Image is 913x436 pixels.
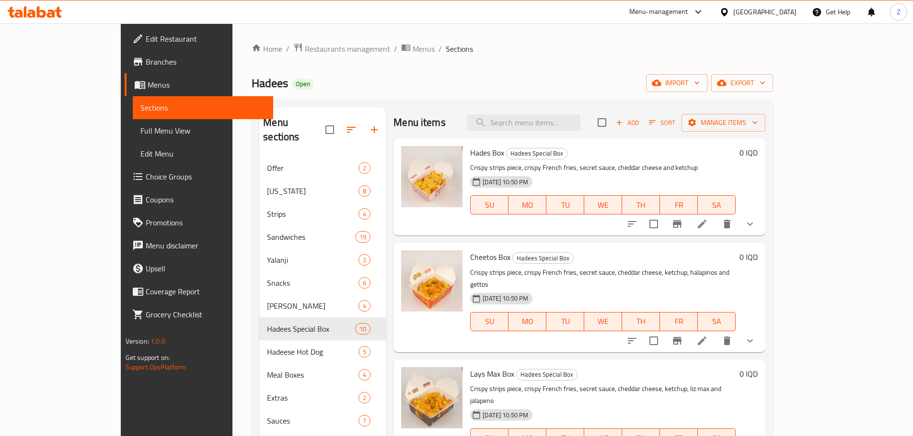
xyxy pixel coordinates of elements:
div: items [358,415,370,426]
button: Branch-specific-item [666,329,689,352]
button: show more [739,212,762,235]
svg: Show Choices [744,218,756,230]
span: SA [702,198,732,212]
button: SU [470,312,509,331]
li: / [286,43,289,55]
span: WE [588,314,618,328]
button: MO [509,312,546,331]
div: Hadees Rizo [267,300,358,312]
span: Hadees Special Box [267,323,355,335]
a: Edit Menu [133,142,273,165]
a: Menu disclaimer [125,234,273,257]
p: Crispy strips piece, crispy French fries, secret sauce, cheddar cheese, ketchup, liz max and jala... [470,383,736,407]
span: TH [626,314,656,328]
span: 4 [359,302,370,311]
button: export [711,74,773,92]
h2: Menu sections [263,115,325,144]
span: 10 [356,324,370,334]
button: SU [470,195,509,214]
span: 8 [359,187,370,196]
span: [DATE] 10:50 PM [479,411,532,420]
a: Coverage Report [125,280,273,303]
div: Sandwiches [267,231,355,243]
div: Hadees Special Box [516,369,578,380]
div: [US_STATE]8 [259,179,386,202]
button: Branch-specific-item [666,212,689,235]
span: Sort items [643,115,682,130]
div: Hadees Special Box [512,252,574,264]
span: export [719,77,765,89]
h6: 0 IQD [740,146,758,159]
div: items [358,277,370,289]
div: Menu-management [629,6,688,18]
div: items [358,208,370,220]
button: SA [698,312,736,331]
div: Hadeese Hot Dog5 [259,340,386,363]
a: Menus [125,73,273,96]
span: [DATE] 10:50 PM [479,294,532,303]
a: Menus [401,43,435,55]
button: TH [622,312,660,331]
span: Restaurants management [305,43,390,55]
div: items [355,323,370,335]
span: MO [512,198,543,212]
span: Yalanji [267,254,358,266]
nav: breadcrumb [252,43,773,55]
div: Hadees Special Box [506,148,567,159]
div: items [358,392,370,403]
span: Cheetos Box [470,250,510,264]
div: items [355,231,370,243]
span: Branches [146,56,266,67]
div: Sauces [267,415,358,426]
span: Hadees Special Box [507,148,567,159]
img: Hades Box [401,146,462,207]
div: [GEOGRAPHIC_DATA] [733,7,797,17]
div: Yalanji2 [259,248,386,271]
a: Restaurants management [293,43,390,55]
a: Coupons [125,188,273,211]
span: Offer [267,162,358,174]
a: Edit menu item [696,218,708,230]
span: Edit Menu [140,148,266,159]
span: Sections [140,102,266,113]
span: SU [474,198,505,212]
div: [PERSON_NAME]4 [259,294,386,317]
button: Manage items [682,114,765,132]
div: Open [292,78,314,90]
span: TU [550,198,580,212]
a: Edit menu item [696,335,708,347]
div: Snacks [267,277,358,289]
span: Promotions [146,217,266,228]
a: Choice Groups [125,165,273,188]
span: Coupons [146,194,266,205]
h6: 0 IQD [740,367,758,380]
span: Hadees Special Box [513,253,573,264]
h6: 0 IQD [740,250,758,264]
a: Branches [125,50,273,73]
button: Sort [647,115,678,130]
div: items [358,162,370,174]
span: 19 [356,233,370,242]
span: Open [292,80,314,88]
div: Extras [267,392,358,403]
span: Hadeese Hot Dog [267,346,358,358]
div: items [358,369,370,380]
button: WE [584,312,622,331]
p: Crispy strips piece, crispy French fries, secret sauce, cheddar cheese and ketchup [470,162,736,174]
span: 6 [359,279,370,288]
div: Snacks6 [259,271,386,294]
span: [US_STATE] [267,185,358,197]
span: Choice Groups [146,171,266,182]
span: import [654,77,700,89]
input: search [467,114,580,131]
span: 4 [359,370,370,380]
div: items [358,346,370,358]
div: Hadees Special Box10 [259,317,386,340]
span: Sections [446,43,473,55]
button: import [646,74,707,92]
span: Menus [148,79,266,90]
div: Strips4 [259,202,386,225]
div: Meal Boxes4 [259,363,386,386]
